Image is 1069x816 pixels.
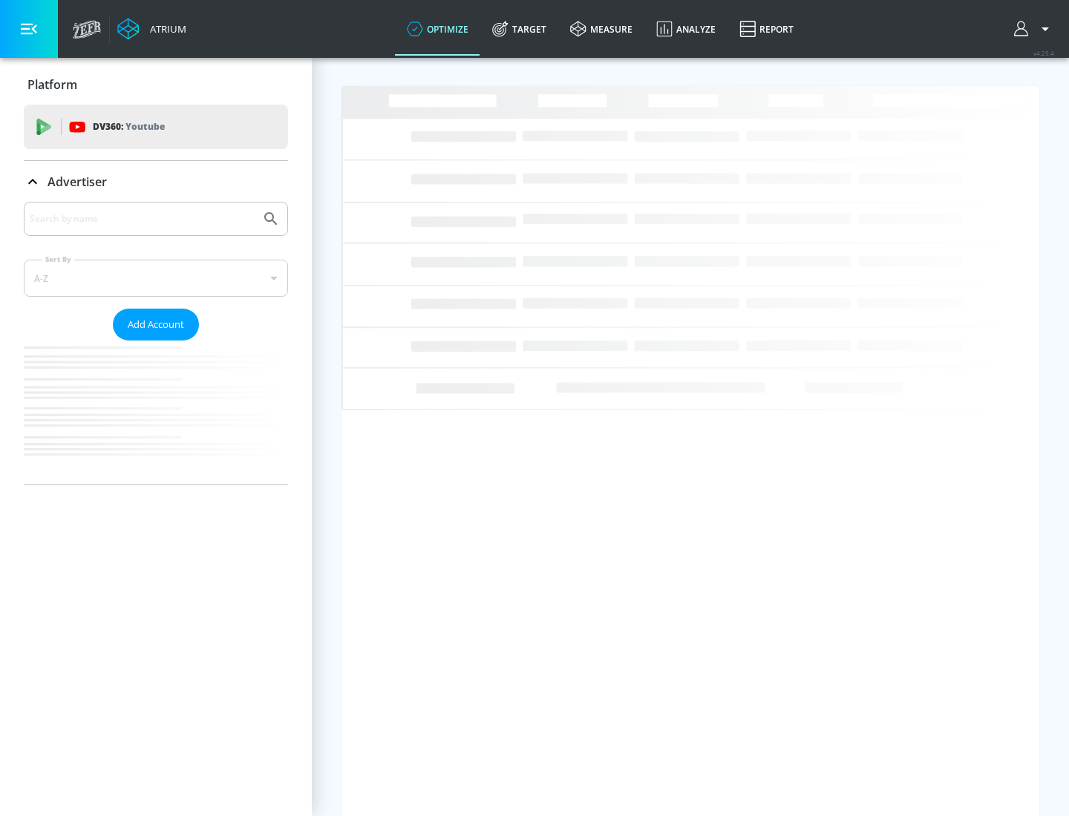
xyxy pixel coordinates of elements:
div: Platform [24,64,288,105]
a: optimize [395,2,480,56]
button: Add Account [113,309,199,340]
p: Advertiser [48,174,107,190]
a: Analyze [644,2,728,56]
div: A-Z [24,260,288,297]
p: Youtube [125,119,165,134]
span: Add Account [128,316,184,333]
p: DV360: [93,119,165,135]
a: measure [558,2,644,56]
div: Atrium [144,22,186,36]
span: v 4.25.4 [1033,49,1054,57]
input: Search by name [30,209,255,228]
a: Target [480,2,558,56]
nav: list of Advertiser [24,340,288,484]
p: Platform [27,76,77,93]
div: Advertiser [24,161,288,203]
a: Atrium [117,18,186,40]
div: Advertiser [24,202,288,484]
label: Sort By [42,254,74,264]
div: DV360: Youtube [24,105,288,149]
a: Report [728,2,805,56]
